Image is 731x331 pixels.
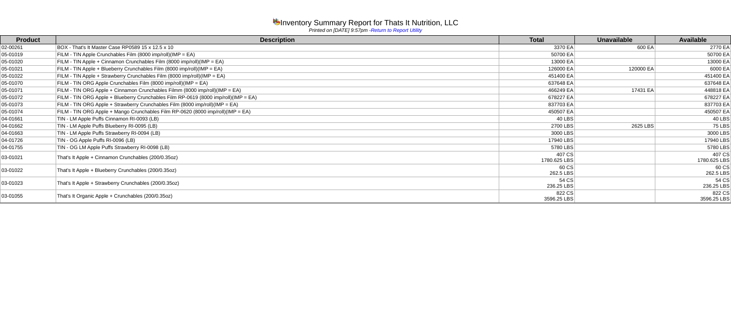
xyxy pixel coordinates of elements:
[0,36,56,44] th: Product
[56,73,499,80] td: FILM - TIN Apple + Strawberry Crunchables Film (8000 imp/roll)(IMP = EA)
[56,164,499,177] td: That's It Apple + Blueberry Crunchables (200/0.35oz)
[574,66,655,73] td: 120000 EA
[655,137,731,144] td: 17940 LBS
[655,177,731,190] td: 54 CS 236.25 LBS
[499,109,574,116] td: 450507 EA
[655,59,731,66] td: 13000 EA
[655,94,731,101] td: 678227 EA
[655,151,731,164] td: 407 CS 1780.625 LBS
[56,87,499,94] td: FILM - TIN ORG Apple + Cinnamon Crunchables Filmm (8000 imp/roll)(IMP = EA)
[56,36,499,44] th: Description
[655,164,731,177] td: 60 CS 262.5 LBS
[0,123,56,130] td: 04-01662
[0,151,56,164] td: 03-01021
[0,80,56,87] td: 05-01070
[499,137,574,144] td: 17940 LBS
[56,123,499,130] td: TIN - LM Apple Puffs Blueberry RI-0095 (LB)
[499,123,574,130] td: 2700 LBS
[56,130,499,137] td: TIN - LM Apple Puffs Strawberry RI-0094 (LB)
[56,94,499,101] td: FILM - TIN ORG Apple + Blueberry Crunchables Film RP-0619 (8000 imp/roll)(IMP = EA)
[0,73,56,80] td: 05-01022
[0,190,56,203] td: 03-01055
[499,130,574,137] td: 3000 LBS
[655,44,731,51] td: 2770 EA
[655,36,731,44] th: Available
[499,116,574,123] td: 40 LBS
[56,101,499,109] td: FILM - TIN ORG Apple + Strawberry Crunchables Film (8000 imp/roll)(IMP = EA)
[499,36,574,44] th: Total
[0,130,56,137] td: 04-01663
[56,144,499,151] td: TIN - OG LM Apple Puffs Strawberry RI-0098 (LB)
[0,144,56,151] td: 04-01755
[574,36,655,44] th: Unavailable
[56,44,499,51] td: BOX - That's It Master Case RP0589 15 x 12.5 x 10
[56,66,499,73] td: FILM - TIN Apple + Blueberry Crunchables Film (8000 imp/roll)(IMP = EA)
[0,101,56,109] td: 05-01073
[655,130,731,137] td: 3000 LBS
[56,116,499,123] td: TIN - LM Apple Puffs Cinnamon RI-0093 (LB)
[56,190,499,203] td: That's It Organic Apple + Crunchables (200/0.35oz)
[655,123,731,130] td: 75 LBS
[499,66,574,73] td: 126000 EA
[0,94,56,101] td: 05-01072
[655,80,731,87] td: 637648 EA
[0,164,56,177] td: 03-01022
[655,66,731,73] td: 6000 EA
[574,87,655,94] td: 17431 EA
[56,151,499,164] td: That's It Apple + Cinnamon Crunchables (200/0.35oz)
[574,123,655,130] td: 2625 LBS
[499,101,574,109] td: 837703 EA
[574,44,655,51] td: 600 EA
[56,109,499,116] td: FILM - TIN ORG Apple + Mango Crunchables Film RP-0620 (8000 imp/roll)(IMP = EA)
[371,28,422,33] a: Return to Report Utility
[655,51,731,59] td: 50700 EA
[655,101,731,109] td: 837703 EA
[499,80,574,87] td: 637648 EA
[499,73,574,80] td: 451400 EA
[499,44,574,51] td: 3370 EA
[56,80,499,87] td: FILM - TIN ORG Apple Crunchables Film (8000 imp/roll)(IMP = EA)
[56,137,499,144] td: TIN - OG Apple Puffs RI-0096 (LB)
[0,66,56,73] td: 05-01021
[655,109,731,116] td: 450507 EA
[655,87,731,94] td: 448818 EA
[655,73,731,80] td: 451400 EA
[56,59,499,66] td: FILM - TIN Apple + Cinnamon Crunchables Film (8000 imp/roll)(IMP = EA)
[499,59,574,66] td: 13000 EA
[0,137,56,144] td: 04-01726
[0,59,56,66] td: 05-01020
[499,87,574,94] td: 466249 EA
[56,51,499,59] td: FILM - TIN Apple Crunchables Film (8000 imp/roll)(IMP = EA)
[0,177,56,190] td: 03-01023
[655,190,731,203] td: 822 CS 3596.25 LBS
[56,177,499,190] td: That's It Apple + Strawberry Crunchables (200/0.35oz)
[499,190,574,203] td: 822 CS 3596.25 LBS
[655,116,731,123] td: 40 LBS
[499,94,574,101] td: 678227 EA
[0,109,56,116] td: 05-01074
[0,44,56,51] td: 02-00261
[655,144,731,151] td: 5780 LBS
[273,18,280,25] img: graph.gif
[499,177,574,190] td: 54 CS 236.25 LBS
[0,116,56,123] td: 04-01661
[0,87,56,94] td: 05-01071
[499,51,574,59] td: 50700 EA
[499,144,574,151] td: 5780 LBS
[0,51,56,59] td: 05-01019
[499,151,574,164] td: 407 CS 1780.625 LBS
[499,164,574,177] td: 60 CS 262.5 LBS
